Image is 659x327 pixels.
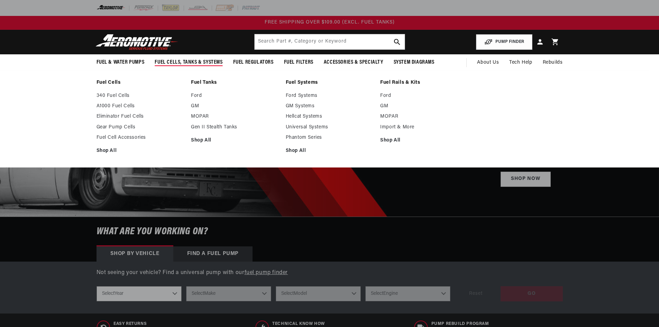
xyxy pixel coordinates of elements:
a: Gen II Stealth Tanks [191,124,279,130]
a: Ford [380,93,468,99]
a: Eliminator Fuel Cells [97,113,184,120]
summary: Fuel & Water Pumps [91,54,150,71]
a: Hellcat Systems [286,113,374,120]
p: Not seeing your vehicle? Find a universal pump with our [97,269,563,278]
select: Model [276,286,361,301]
a: GM [380,103,468,109]
a: Shop All [97,148,184,154]
span: Fuel Filters [284,59,313,66]
summary: Rebuilds [538,54,568,71]
span: Accessories & Specialty [324,59,383,66]
summary: Fuel Cells, Tanks & Systems [149,54,228,71]
span: Technical Know How [272,321,372,327]
a: Shop Now [501,172,551,187]
a: Fuel Rails & Kits [380,80,468,86]
summary: Tech Help [504,54,537,71]
span: Fuel & Water Pumps [97,59,145,66]
a: Import & More [380,124,468,130]
a: Universal Systems [286,124,374,130]
a: MOPAR [191,113,279,120]
a: Ford [191,93,279,99]
a: Fuel Cell Accessories [97,135,184,141]
a: GM Systems [286,103,374,109]
button: PUMP FINDER [476,34,532,50]
span: Tech Help [509,59,532,66]
a: Ford Systems [286,93,374,99]
a: Shop All [191,137,279,144]
img: Aeromotive [94,34,180,50]
button: search button [390,34,405,49]
span: About Us [477,60,499,65]
a: 340 Fuel Cells [97,93,184,99]
select: Make [186,286,271,301]
span: Fuel Cells, Tanks & Systems [155,59,222,66]
a: About Us [472,54,504,71]
span: FREE SHIPPING OVER $109.00 (EXCL. FUEL TANKS) [265,20,395,25]
h6: What are you working on? [79,217,580,246]
summary: Fuel Filters [279,54,319,71]
a: Fuel Cells [97,80,184,86]
a: fuel pump finder [245,270,288,275]
select: Engine [365,286,450,301]
summary: System Diagrams [388,54,440,71]
a: Shop All [380,137,468,144]
a: Gear Pump Cells [97,124,184,130]
div: Find a Fuel Pump [173,246,253,262]
select: Year [97,286,182,301]
summary: Fuel Regulators [228,54,279,71]
a: Phantom Series [286,135,374,141]
a: A1000 Fuel Cells [97,103,184,109]
a: GM [191,103,279,109]
span: Rebuilds [543,59,563,66]
div: Shop by vehicle [97,246,173,262]
span: Pump Rebuild program [431,321,555,327]
summary: Accessories & Specialty [319,54,388,71]
a: Fuel Systems [286,80,374,86]
span: Easy Returns [113,321,183,327]
a: Fuel Tanks [191,80,279,86]
input: Search by Part Number, Category or Keyword [255,34,405,49]
span: Fuel Regulators [233,59,274,66]
a: Shop All [286,148,374,154]
span: System Diagrams [394,59,434,66]
a: MOPAR [380,113,468,120]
